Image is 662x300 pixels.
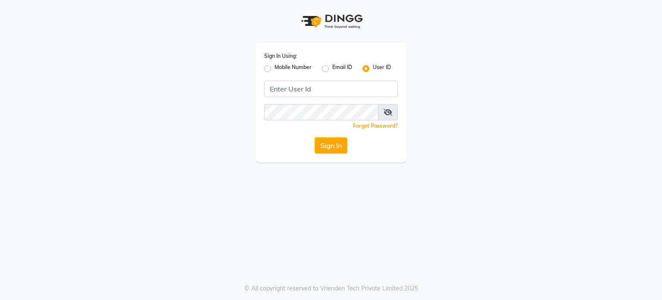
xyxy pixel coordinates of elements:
[275,63,312,74] label: Mobile Number
[264,52,297,60] label: Sign In Using:
[373,63,391,74] label: User ID
[353,123,398,129] a: Forgot Password?
[297,9,365,34] img: logo1.svg
[315,137,347,154] button: Sign In
[264,81,398,97] input: Username
[332,63,352,74] label: Email ID
[264,104,378,120] input: Username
